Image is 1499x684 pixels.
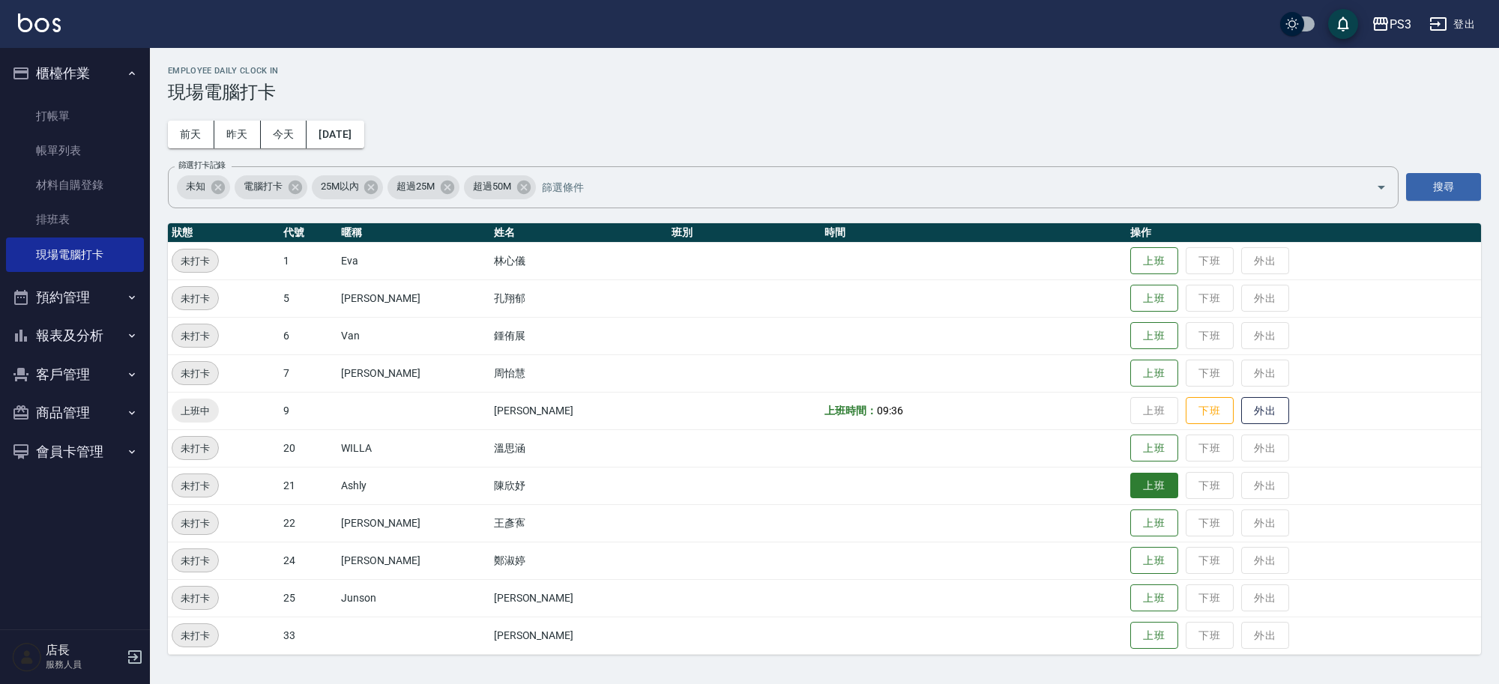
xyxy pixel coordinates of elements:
span: 電腦打卡 [235,179,292,194]
button: 上班 [1130,509,1178,537]
span: 未知 [177,179,214,194]
a: 材料自購登錄 [6,168,144,202]
span: 未打卡 [172,366,218,381]
span: 未打卡 [172,515,218,531]
td: 周怡慧 [490,354,668,392]
div: 未知 [177,175,230,199]
p: 服務人員 [46,658,122,671]
button: 上班 [1130,473,1178,499]
td: [PERSON_NAME] [337,354,490,392]
button: 上班 [1130,285,1178,312]
th: 狀態 [168,223,280,243]
span: 09:36 [877,405,903,417]
td: 25 [280,579,337,617]
td: Eva [337,242,490,279]
td: [PERSON_NAME] [337,542,490,579]
a: 現場電腦打卡 [6,237,144,272]
td: Van [337,317,490,354]
button: 上班 [1130,622,1178,650]
a: 帳單列表 [6,133,144,168]
th: 姓名 [490,223,668,243]
label: 篩選打卡記錄 [178,160,226,171]
td: WILLA [337,429,490,467]
td: [PERSON_NAME] [490,579,668,617]
td: [PERSON_NAME] [337,504,490,542]
td: 33 [280,617,337,654]
div: 電腦打卡 [235,175,307,199]
div: 超過50M [464,175,536,199]
button: Open [1369,175,1393,199]
button: 櫃檯作業 [6,54,144,93]
span: 未打卡 [172,291,218,306]
span: 未打卡 [172,253,218,269]
button: 昨天 [214,121,261,148]
button: 下班 [1186,397,1234,425]
a: 排班表 [6,202,144,237]
b: 上班時間： [824,405,877,417]
button: 搜尋 [1406,173,1481,201]
button: [DATE] [307,121,364,148]
button: 預約管理 [6,278,144,317]
span: 超過25M [387,179,444,194]
th: 代號 [280,223,337,243]
td: 王彥寯 [490,504,668,542]
span: 超過50M [464,179,520,194]
td: 5 [280,279,337,317]
img: Person [12,642,42,672]
button: save [1328,9,1358,39]
input: 篩選條件 [538,174,1350,200]
td: 6 [280,317,337,354]
td: [PERSON_NAME] [337,279,490,317]
td: 1 [280,242,337,279]
td: 鄭淑婷 [490,542,668,579]
img: Logo [18,13,61,32]
td: 溫思涵 [490,429,668,467]
td: [PERSON_NAME] [490,617,668,654]
th: 班別 [668,223,821,243]
button: 上班 [1130,322,1178,350]
span: 上班中 [172,403,219,419]
div: PS3 [1390,15,1411,34]
td: 20 [280,429,337,467]
td: 7 [280,354,337,392]
td: Ashly [337,467,490,504]
button: 報表及分析 [6,316,144,355]
td: 孔翔郁 [490,279,668,317]
button: 上班 [1130,360,1178,387]
span: 未打卡 [172,553,218,569]
div: 25M以內 [312,175,384,199]
h2: Employee Daily Clock In [168,66,1481,76]
button: PS3 [1366,9,1417,40]
th: 時間 [821,223,1126,243]
button: 上班 [1130,547,1178,575]
button: 商品管理 [6,393,144,432]
h5: 店長 [46,643,122,658]
button: 會員卡管理 [6,432,144,471]
a: 打帳單 [6,99,144,133]
td: [PERSON_NAME] [490,392,668,429]
th: 暱稱 [337,223,490,243]
span: 25M以內 [312,179,368,194]
span: 未打卡 [172,590,218,606]
span: 未打卡 [172,441,218,456]
td: 陳欣妤 [490,467,668,504]
div: 超過25M [387,175,459,199]
td: Junson [337,579,490,617]
span: 未打卡 [172,328,218,344]
button: 登出 [1423,10,1481,38]
td: 21 [280,467,337,504]
span: 未打卡 [172,628,218,644]
button: 前天 [168,121,214,148]
button: 上班 [1130,584,1178,612]
td: 22 [280,504,337,542]
button: 客戶管理 [6,355,144,394]
button: 外出 [1241,397,1289,425]
td: 鍾侑展 [490,317,668,354]
td: 24 [280,542,337,579]
td: 9 [280,392,337,429]
td: 林心儀 [490,242,668,279]
button: 今天 [261,121,307,148]
button: 上班 [1130,435,1178,462]
button: 上班 [1130,247,1178,275]
h3: 現場電腦打卡 [168,82,1481,103]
